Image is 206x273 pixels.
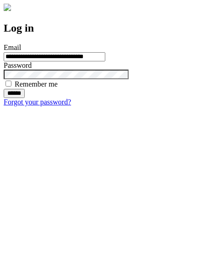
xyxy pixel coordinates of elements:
[4,44,21,51] label: Email
[4,4,11,11] img: logo-4e3dc11c47720685a147b03b5a06dd966a58ff35d612b21f08c02c0306f2b779.png
[4,61,32,69] label: Password
[15,80,58,88] label: Remember me
[4,98,71,106] a: Forgot your password?
[4,22,202,34] h2: Log in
